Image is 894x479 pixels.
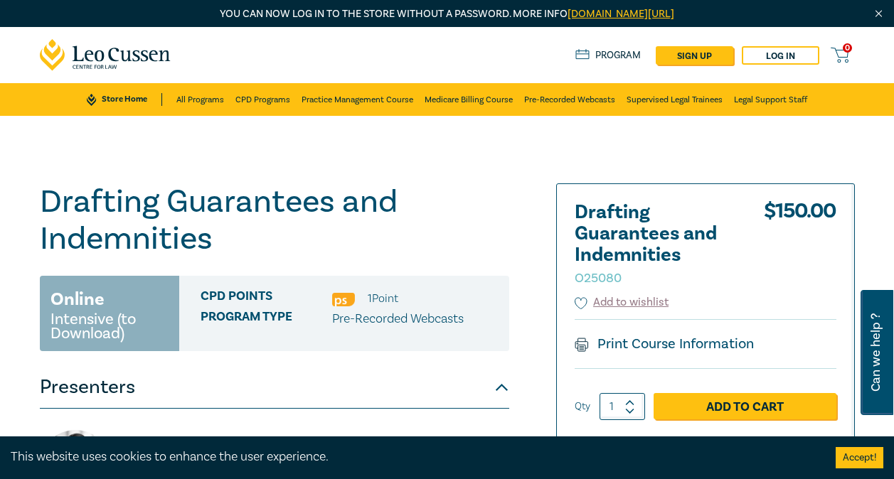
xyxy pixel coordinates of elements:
[575,270,622,286] small: O25080
[843,43,852,53] span: 0
[654,393,836,420] a: Add to Cart
[627,83,723,116] a: Supervised Legal Trainees
[734,83,807,116] a: Legal Support Staff
[873,8,885,20] img: Close
[836,447,883,468] button: Accept cookies
[656,46,733,65] a: sign up
[50,312,169,340] small: Intensive (to Download)
[87,93,161,106] a: Store Home
[332,310,464,328] p: Pre-Recorded Webcasts
[575,202,731,287] h2: Drafting Guarantees and Indemnities
[869,298,883,407] span: Can we help ?
[568,7,674,21] a: [DOMAIN_NAME][URL]
[575,49,642,62] a: Program
[40,6,855,22] p: You can now log in to the store without a password. More info
[50,286,105,312] h3: Online
[368,289,398,308] li: 1 Point
[425,83,513,116] a: Medicare Billing Course
[575,399,590,414] label: Qty
[11,448,814,466] div: This website uses cookies to enhance the user experience.
[764,202,836,294] div: $ 150.00
[40,183,509,257] h1: Drafting Guarantees and Indemnities
[201,289,332,308] span: CPD Points
[575,335,755,353] a: Print Course Information
[575,294,669,311] button: Add to wishlist
[40,366,509,409] button: Presenters
[302,83,413,116] a: Practice Management Course
[332,293,355,306] img: Professional Skills
[201,310,332,328] span: Program type
[524,83,615,116] a: Pre-Recorded Webcasts
[600,393,645,420] input: 1
[235,83,290,116] a: CPD Programs
[742,46,819,65] a: Log in
[176,83,224,116] a: All Programs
